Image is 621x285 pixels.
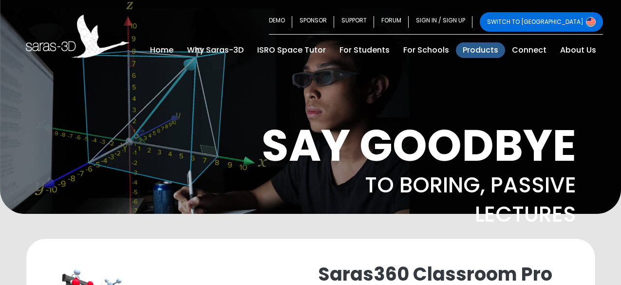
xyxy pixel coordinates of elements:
[250,42,333,58] a: ISRO Space Tutor
[333,42,396,58] a: For Students
[553,42,603,58] a: About Us
[396,42,456,58] a: For Schools
[201,129,576,163] h1: SAY GOODBYE
[180,42,250,58] a: Why Saras-3D
[201,174,576,196] p: TO BORING, PASSIVE
[201,204,576,225] p: LECTURES
[586,17,596,27] img: Switch to USA
[456,42,505,58] a: Products
[143,42,180,58] a: Home
[26,15,130,58] img: Saras 3D
[374,12,409,32] a: FORUM
[480,12,603,32] a: SWITCH TO [GEOGRAPHIC_DATA]
[505,42,553,58] a: Connect
[269,12,292,32] a: DEMO
[334,12,374,32] a: SUPPORT
[292,12,334,32] a: SPONSOR
[409,12,472,32] a: SIGN IN / SIGN UP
